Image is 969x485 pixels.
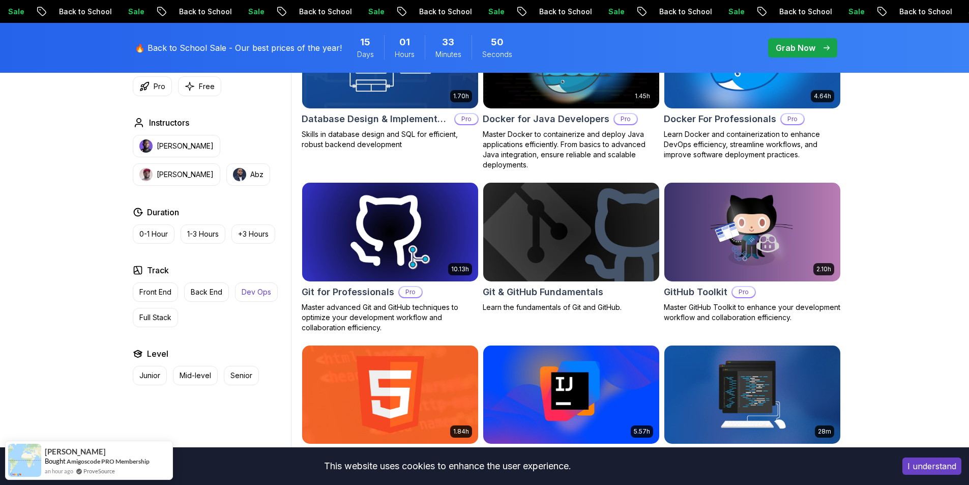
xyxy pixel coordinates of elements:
[83,467,115,475] a: ProveSource
[569,7,601,17] p: Sale
[483,183,659,281] img: Git & GitHub Fundamentals card
[67,458,150,465] a: Amigoscode PRO Membership
[635,92,650,100] p: 1.45h
[8,455,887,477] div: This website uses cookies to enhance the user experience.
[442,35,454,49] span: 33 Minutes
[453,92,469,100] p: 1.70h
[157,141,214,151] p: [PERSON_NAME]
[809,7,841,17] p: Sale
[379,7,449,17] p: Back to School
[399,35,410,49] span: 1 Hours
[776,42,815,54] p: Grab Now
[732,287,755,297] p: Pro
[399,287,422,297] p: Pro
[818,427,831,436] p: 28m
[147,264,169,276] h2: Track
[664,112,776,126] h2: Docker For Professionals
[184,282,229,302] button: Back End
[173,366,218,385] button: Mid-level
[139,312,171,323] p: Full Stack
[45,447,106,456] span: [PERSON_NAME]
[89,7,121,17] p: Sale
[209,7,241,17] p: Sale
[483,129,660,170] p: Master Docker to containerize and deploy Java applications efficiently. From basics to advanced J...
[302,183,478,281] img: Git for Professionals card
[664,302,841,323] p: Master GitHub Toolkit to enhance your development workflow and collaboration efficiency.
[483,346,659,444] img: IntelliJ IDEA Developer Guide card
[302,129,479,150] p: Skills in database design and SQL for efficient, robust backend development
[250,169,263,180] p: Abz
[302,112,450,126] h2: Database Design & Implementation
[664,346,840,444] img: Java CLI Build card
[491,35,504,49] span: 50 Seconds
[449,7,481,17] p: Sale
[814,92,831,100] p: 4.64h
[191,287,222,297] p: Back End
[139,168,153,181] img: instructor img
[238,229,269,239] p: +3 Hours
[139,229,168,239] p: 0-1 Hour
[230,370,252,381] p: Senior
[302,302,479,333] p: Master advanced Git and GitHub techniques to optimize your development workflow and collaboration...
[302,182,479,333] a: Git for Professionals card10.13hGit for ProfessionalsProMaster advanced Git and GitHub techniques...
[226,163,270,186] button: instructor imgAbz
[483,112,609,126] h2: Docker for Java Developers
[860,7,929,17] p: Back to School
[178,76,221,96] button: Free
[139,370,160,381] p: Junior
[135,42,342,54] p: 🔥 Back to School Sale - Our best prices of the year!
[483,9,660,170] a: Docker for Java Developers card1.45hDocker for Java DevelopersProMaster Docker to containerize an...
[133,308,178,327] button: Full Stack
[902,458,961,475] button: Accept cookies
[154,81,165,92] p: Pro
[664,9,841,160] a: Docker For Professionals card4.64hDocker For ProfessionalsProLearn Docker and containerization to...
[483,182,660,312] a: Git & GitHub Fundamentals cardGit & GitHub FundamentalsLearn the fundamentals of Git and GitHub.
[149,117,189,129] h2: Instructors
[664,129,841,160] p: Learn Docker and containerization to enhance DevOps efficiency, streamline workflows, and improve...
[8,444,41,477] img: provesource social proof notification image
[224,366,259,385] button: Senior
[181,224,225,244] button: 1-3 Hours
[781,114,804,124] p: Pro
[500,7,569,17] p: Back to School
[455,114,478,124] p: Pro
[133,224,174,244] button: 0-1 Hour
[302,9,479,150] a: Database Design & Implementation card1.70hNEWDatabase Design & ImplementationProSkills in databas...
[199,81,215,92] p: Free
[929,7,961,17] p: Sale
[19,7,89,17] p: Back to School
[357,49,374,60] span: Days
[233,168,246,181] img: instructor img
[816,265,831,273] p: 2.10h
[139,7,209,17] p: Back to School
[302,285,394,299] h2: Git for Professionals
[395,49,415,60] span: Hours
[302,346,478,444] img: HTML Essentials card
[157,169,214,180] p: [PERSON_NAME]
[740,7,809,17] p: Back to School
[329,7,361,17] p: Sale
[360,35,370,49] span: 15 Days
[139,139,153,153] img: instructor img
[242,287,271,297] p: Dev Ops
[139,287,171,297] p: Front End
[482,49,512,60] span: Seconds
[634,427,650,436] p: 5.57h
[664,345,841,475] a: Java CLI Build card28mJava CLI BuildProLearn how to build a CLI application with Java.
[259,7,329,17] p: Back to School
[231,224,275,244] button: +3 Hours
[483,302,660,312] p: Learn the fundamentals of Git and GitHub.
[147,206,179,218] h2: Duration
[147,348,168,360] h2: Level
[133,366,167,385] button: Junior
[435,49,461,60] span: Minutes
[451,265,469,273] p: 10.13h
[45,457,66,465] span: Bought
[664,285,727,299] h2: GitHub Toolkit
[180,370,211,381] p: Mid-level
[133,135,220,157] button: instructor img[PERSON_NAME]
[187,229,219,239] p: 1-3 Hours
[689,7,721,17] p: Sale
[664,182,841,323] a: GitHub Toolkit card2.10hGitHub ToolkitProMaster GitHub Toolkit to enhance your development workfl...
[453,427,469,436] p: 1.84h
